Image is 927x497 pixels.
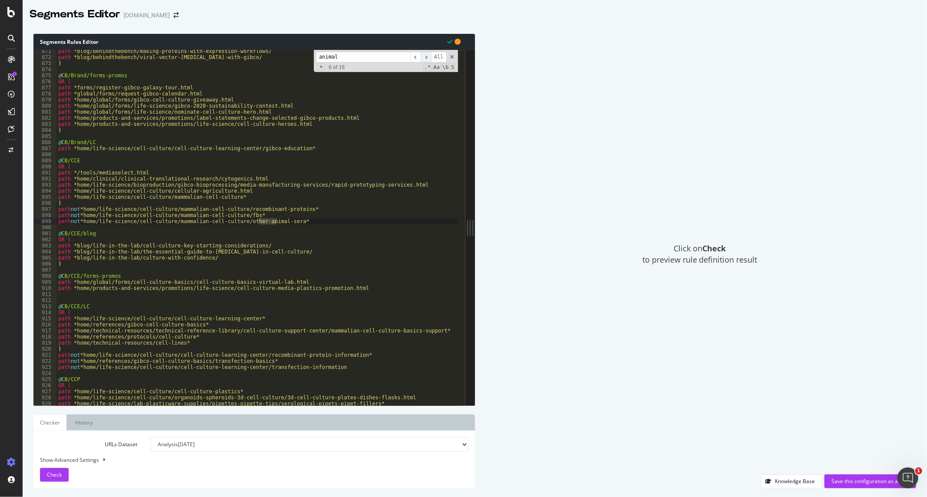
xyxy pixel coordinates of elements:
div: 880 [33,103,56,109]
div: 879 [33,97,56,103]
div: 913 [33,303,56,309]
span: Whole Word Search [442,63,449,71]
div: 921 [33,352,56,358]
div: 885 [33,133,56,139]
div: 925 [33,376,56,382]
div: 909 [33,279,56,285]
div: 882 [33,115,56,121]
div: 876 [33,79,56,85]
button: Knowledge Base [761,474,822,488]
div: 889 [33,158,56,164]
div: 905 [33,255,56,261]
div: Knowledge Base [775,477,815,485]
iframe: Intercom live chat [897,467,918,488]
div: Save this configuration as active [831,477,909,485]
div: 873 [33,60,56,66]
div: 920 [33,346,56,352]
div: 906 [33,261,56,267]
span: Search In Selection [450,63,455,71]
a: Knowledge Base [761,477,822,485]
div: 890 [33,164,56,170]
div: 893 [33,182,56,188]
div: 923 [33,364,56,370]
div: 886 [33,139,56,145]
span: ​ [410,52,421,63]
span: Check [47,471,62,478]
button: Save this configuration as active [824,474,916,488]
div: 899 [33,218,56,224]
div: 907 [33,267,56,273]
button: Check [40,468,69,482]
div: Segments Editor [30,7,120,22]
span: Syntax is valid [448,37,453,46]
div: 872 [33,54,56,60]
div: 911 [33,291,56,297]
div: 875 [33,72,56,79]
div: 926 [33,382,56,388]
div: 902 [33,237,56,243]
div: 897 [33,206,56,212]
div: [DOMAIN_NAME] [123,11,170,20]
div: 887 [33,145,56,151]
a: Checker [33,415,66,431]
div: 915 [33,316,56,322]
div: 884 [33,127,56,133]
div: 908 [33,273,56,279]
div: 896 [33,200,56,206]
div: 892 [33,176,56,182]
div: 888 [33,151,56,158]
span: Alt-Enter [431,52,447,63]
div: 881 [33,109,56,115]
div: 916 [33,322,56,328]
div: 910 [33,285,56,291]
span: ​ [421,52,431,63]
span: You have unsaved modifications [455,37,461,46]
div: 900 [33,224,56,230]
div: 883 [33,121,56,127]
strong: Check [702,243,726,253]
div: Show Advanced Settings [33,456,462,464]
div: 928 [33,395,56,401]
div: 912 [33,297,56,303]
span: 1 [915,467,922,474]
div: Segments Rules Editor [33,34,475,50]
div: arrow-right-arrow-left [173,12,179,18]
div: 914 [33,309,56,316]
div: 917 [33,328,56,334]
span: Toggle Replace mode [317,63,325,70]
div: 894 [33,188,56,194]
a: History [69,415,99,431]
div: 871 [33,48,56,54]
div: 898 [33,212,56,218]
div: 918 [33,334,56,340]
div: 929 [33,401,56,407]
div: 877 [33,85,56,91]
label: URLs Dataset [33,437,144,452]
div: 922 [33,358,56,364]
div: 878 [33,91,56,97]
div: 919 [33,340,56,346]
div: 901 [33,230,56,237]
span: RegExp Search [424,63,432,71]
span: Click on to preview rule definition result [642,243,758,265]
div: 903 [33,243,56,249]
span: 6 of 16 [325,64,348,70]
input: Search for [316,52,410,63]
div: 891 [33,170,56,176]
div: 895 [33,194,56,200]
div: 874 [33,66,56,72]
div: 904 [33,249,56,255]
div: 924 [33,370,56,376]
div: 927 [33,388,56,395]
span: CaseSensitive Search [432,63,440,71]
